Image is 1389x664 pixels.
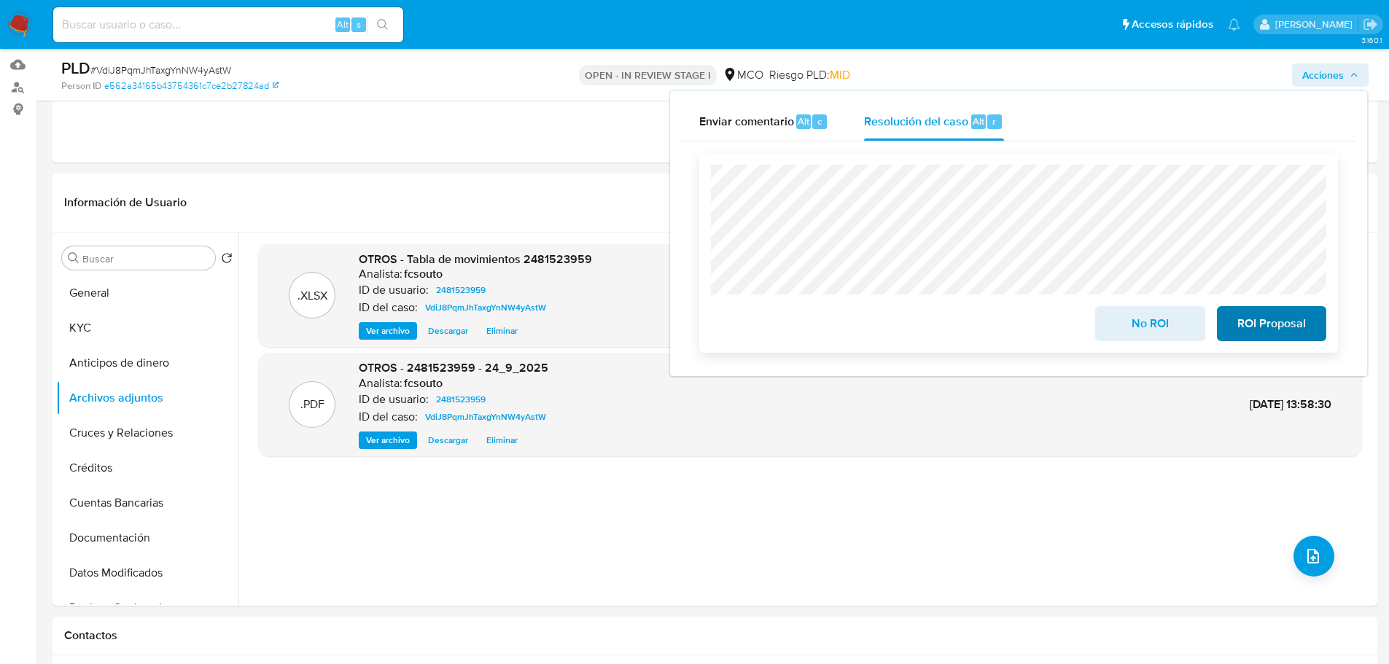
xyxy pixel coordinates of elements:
span: OTROS - Tabla de movimientos 2481523959 [359,251,592,267]
h1: Contactos [64,628,1366,643]
button: Volver al orden por defecto [221,252,233,268]
a: Notificaciones [1228,18,1240,31]
a: VdiJ8PqmJhTaxgYnNW4yAstW [419,408,552,426]
span: Ver archivo [366,433,410,448]
button: ROI Proposal [1217,306,1326,341]
button: Archivos adjuntos [56,380,238,415]
b: Person ID [61,79,101,93]
span: # VdiJ8PqmJhTaxgYnNW4yAstW [90,63,231,77]
p: .PDF [300,397,324,413]
button: Datos Modificados [56,555,238,590]
button: Cruces y Relaciones [56,415,238,450]
h1: Información de Usuario [64,195,187,210]
p: Analista: [359,376,402,391]
p: OPEN - IN REVIEW STAGE I [579,65,717,85]
button: search-icon [367,15,397,35]
span: Eliminar [486,433,518,448]
span: VdiJ8PqmJhTaxgYnNW4yAstW [425,299,546,316]
span: VdiJ8PqmJhTaxgYnNW4yAstW [425,408,546,426]
p: ID de usuario: [359,283,429,297]
input: Buscar usuario o caso... [53,15,403,34]
p: .XLSX [297,288,327,304]
span: s [357,17,361,31]
span: 2481523959 [436,281,486,299]
span: c [817,114,822,128]
b: PLD [61,56,90,79]
p: ID del caso: [359,300,418,315]
button: Ver archivo [359,322,417,340]
button: Devices Geolocation [56,590,238,625]
button: Acciones [1292,63,1369,87]
button: Descargar [421,322,475,340]
button: Créditos [56,450,238,485]
span: Resolución del caso [864,112,968,129]
input: Buscar [82,252,209,265]
span: Alt [337,17,349,31]
p: felipe.cayon@mercadolibre.com [1275,17,1358,31]
span: Eliminar [486,324,518,338]
button: Buscar [68,252,79,264]
button: upload-file [1293,536,1334,577]
button: No ROI [1095,306,1205,341]
span: No ROI [1114,308,1186,340]
a: Salir [1363,17,1378,32]
span: Accesos rápidos [1132,17,1213,32]
p: ID de usuario: [359,392,429,407]
span: Descargar [428,324,468,338]
span: 2481523959 [436,391,486,408]
button: Eliminar [479,322,525,340]
a: e562a34165b43754361c7ce2b27824ad [104,79,279,93]
span: Descargar [428,433,468,448]
button: Eliminar [479,431,525,449]
span: Riesgo PLD: [769,67,850,83]
span: r [992,114,996,128]
span: Enviar comentario [699,112,794,129]
span: ROI Proposal [1236,308,1307,340]
a: 2481523959 [430,281,491,299]
button: Ver archivo [359,431,417,449]
span: OTROS - 2481523959 - 24_9_2025 [359,359,548,376]
div: MCO [723,67,763,83]
button: Documentación [56,520,238,555]
span: Ver archivo [366,324,410,338]
button: Cuentas Bancarias [56,485,238,520]
button: Descargar [421,431,475,449]
button: General [56,276,238,310]
span: Acciones [1302,63,1344,87]
a: VdiJ8PqmJhTaxgYnNW4yAstW [419,299,552,316]
button: KYC [56,310,238,345]
span: 3.160.1 [1361,34,1382,46]
a: 2481523959 [430,391,491,408]
p: Analista: [359,267,402,281]
h6: fcsouto [404,376,443,391]
button: Anticipos de dinero [56,345,238,380]
p: ID del caso: [359,410,418,424]
span: Alt [973,114,984,128]
span: MID [830,66,850,83]
span: Alt [798,114,809,128]
span: [DATE] 13:58:30 [1250,396,1331,413]
h6: fcsouto [404,267,443,281]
